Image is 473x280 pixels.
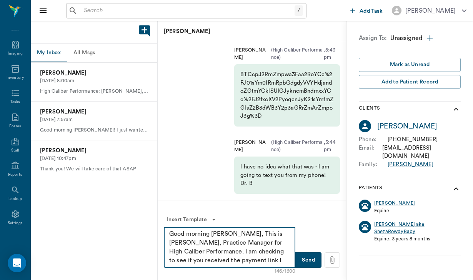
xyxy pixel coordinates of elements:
[359,160,388,169] p: Family :
[275,268,295,275] div: 146/1600
[67,44,102,62] button: All Msgs
[359,184,382,193] p: Patients
[359,105,380,114] p: Clients
[374,207,415,215] p: Equine
[390,33,461,45] div: Unassigned
[164,27,337,36] p: [PERSON_NAME]
[31,44,67,62] button: My Inbox
[374,235,461,243] p: Equine, 3 years 8 months
[295,5,303,16] div: /
[388,135,438,144] div: [PHONE_NUMBER]
[164,213,219,227] button: Insert Template
[8,254,26,272] div: Open Intercom Messenger
[40,165,148,173] p: Thank you! We will take care of that ASAP
[234,139,269,153] p: [PERSON_NAME]
[359,75,461,89] button: Add to Patient Record
[11,148,19,153] div: Staff
[234,64,340,127] div: BTCcpJ2RmZmpwa3Faa2RoYCc%2FJ01sYm0lRmRpbGdgdyVVYHdjandoZGtmYCklSUlGJykncmBndmxxYCc%2FJ21xcXV2Pyoq...
[8,220,23,226] div: Settings
[10,99,20,105] div: Tasks
[8,196,22,202] div: Lookup
[234,157,340,194] div: I have no idea what that was - I am going to text you from my phone! Dr. B
[9,123,21,129] div: Forms
[359,58,461,72] button: Mark as Unread
[8,51,23,57] div: Imaging
[359,135,388,144] p: Phone :
[234,47,269,61] p: [PERSON_NAME]
[374,221,461,235] a: [PERSON_NAME] aka ShezaRowdyBaby
[169,230,290,265] textarea: Good morning [PERSON_NAME], This is [PERSON_NAME], Practice Manager for High Caliber Performance....
[359,144,382,160] p: Email :
[40,88,148,95] p: High Caliber Performance: [PERSON_NAME], we look forward to seeing you and [PERSON_NAME] [DATE][D...
[40,116,148,123] p: [DATE] 7:57am
[388,160,433,169] a: [PERSON_NAME]
[405,6,456,15] div: [PERSON_NAME]
[40,77,148,85] p: [DATE] 8:00am
[40,155,148,162] p: [DATE] 10:47pm
[386,3,473,18] button: [PERSON_NAME]
[451,105,461,114] svg: show more
[40,147,148,155] p: [PERSON_NAME]
[81,5,295,16] input: Search
[295,252,321,268] button: Send
[382,144,461,160] div: [EMAIL_ADDRESS][DOMAIN_NAME]
[8,172,22,178] div: Reports
[359,33,387,45] p: Assign To:
[31,44,157,62] div: Message tabs
[40,108,148,116] p: [PERSON_NAME]
[35,3,51,18] button: Close drawer
[374,200,415,207] a: [PERSON_NAME]
[7,75,24,81] div: Inventory
[324,139,340,153] p: , 5:44pm
[269,47,324,61] p: ( High Caliber Performance )
[377,121,437,132] a: [PERSON_NAME]
[324,47,340,61] p: , 5:43pm
[40,69,148,77] p: [PERSON_NAME]
[269,139,324,153] p: ( High Caliber Performance )
[347,3,386,18] button: Add Task
[40,127,148,134] p: Good morning [PERSON_NAME]! I just wanted to let you know we received you check. Thank you!
[451,184,461,193] svg: show more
